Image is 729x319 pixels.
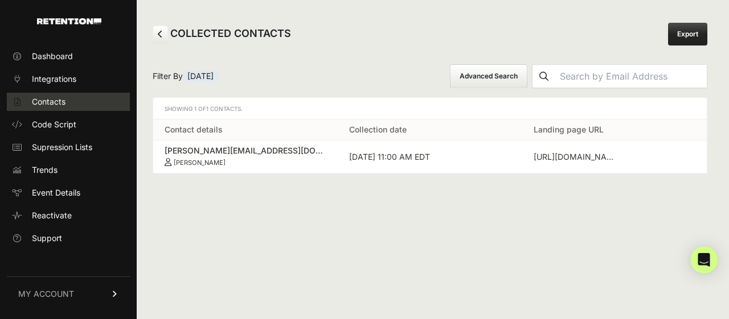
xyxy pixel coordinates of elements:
[32,187,80,198] span: Event Details
[7,93,130,111] a: Contacts
[338,140,522,173] td: [DATE] 11:00 AM EDT
[7,70,130,88] a: Integrations
[165,125,223,134] a: Contact details
[32,210,72,221] span: Reactivate
[183,71,218,82] span: [DATE]
[7,138,130,156] a: Supression Lists
[534,125,604,134] a: Landing page URL
[37,18,101,24] img: Retention.com
[18,288,74,300] span: MY ACCOUNT
[690,246,718,274] div: Open Intercom Messenger
[7,115,130,134] a: Code Script
[349,125,407,134] a: Collection date
[165,105,243,112] span: Showing 1 of
[32,51,73,62] span: Dashboard
[450,64,527,88] button: Advanced Search
[32,142,92,153] span: Supression Lists
[165,145,326,167] a: [PERSON_NAME][EMAIL_ADDRESS][DOMAIN_NAME] [PERSON_NAME]
[165,145,326,156] div: [PERSON_NAME][EMAIL_ADDRESS][DOMAIN_NAME]
[555,65,707,88] input: Search by Email Address
[7,184,130,202] a: Event Details
[174,159,226,167] small: [PERSON_NAME]
[7,47,130,65] a: Dashboard
[7,206,130,225] a: Reactivate
[668,23,707,45] a: Export
[32,119,76,130] span: Code Script
[7,276,130,311] a: MY ACCOUNT
[32,96,65,107] span: Contacts
[153,26,291,43] h2: COLLECTED CONTACTS
[7,229,130,247] a: Support
[7,161,130,179] a: Trends
[206,105,243,112] span: 1 Contacts.
[153,71,218,82] span: Filter By
[32,73,76,85] span: Integrations
[534,151,619,163] div: https://ycgfunds.com/
[32,164,58,176] span: Trends
[32,233,62,244] span: Support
